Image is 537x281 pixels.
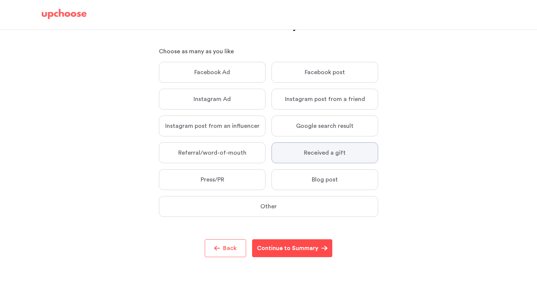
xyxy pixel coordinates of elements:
[304,149,346,157] p: Received a gift
[260,203,277,210] p: Other
[194,69,230,76] p: Facebook Ad
[305,69,345,76] p: Facebook post
[252,239,332,257] button: Continue to Summary
[285,95,365,103] p: Instagram post from a friend
[159,47,378,56] p: Choose as many as you like
[205,239,246,257] button: Back
[312,176,338,183] p: Blog post
[178,149,246,157] p: Referral/word-of-mouth
[42,9,87,19] img: UpChoose
[296,122,354,130] p: Google search result
[194,95,231,103] p: Instagram Ad
[42,9,87,23] a: UpChoose
[165,122,260,130] p: Instagram post from an influencer
[220,244,237,253] span: Back
[257,244,318,253] p: Continue to Summary
[201,176,224,183] p: Press/PR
